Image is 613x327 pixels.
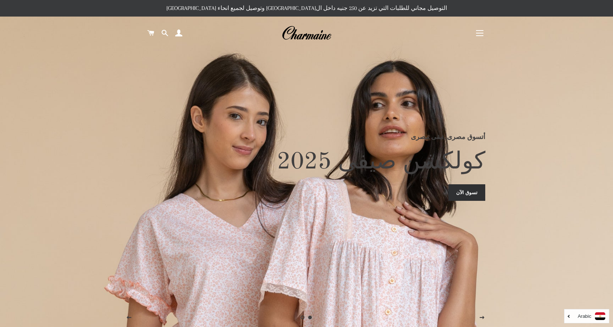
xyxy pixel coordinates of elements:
a: تسوق الآن [448,184,485,200]
h2: كولكشن صيفى 2025 [128,147,485,177]
a: Arabic [568,312,605,320]
a: تحميل الصور 2 [299,314,307,321]
a: الصفحه 1current [307,314,314,321]
i: Arabic [578,314,591,319]
p: أتسوق مصرى ,تبقى مصرى [128,132,485,142]
button: الصفحه السابقة [120,309,138,327]
button: الصفحه التالية [473,309,491,327]
img: Charmaine Egypt [282,25,331,41]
